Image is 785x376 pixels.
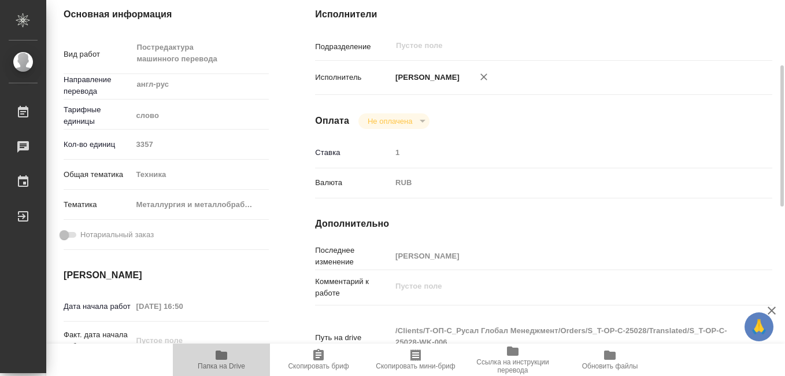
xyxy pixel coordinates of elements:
[315,147,391,158] p: Ставка
[471,358,554,374] span: Ссылка на инструкции перевода
[561,344,658,376] button: Обновить файлы
[64,8,269,21] h4: Основная информация
[132,332,233,349] input: Пустое поле
[173,344,270,376] button: Папка на Drive
[315,41,391,53] p: Подразделение
[64,74,132,97] p: Направление перевода
[364,116,416,126] button: Не оплачена
[64,301,132,312] p: Дата начала работ
[315,276,391,299] p: Комментарий к работе
[270,344,367,376] button: Скопировать бриф
[64,199,132,211] p: Тематика
[315,332,391,344] p: Путь на drive
[391,248,734,264] input: Пустое поле
[132,106,269,126] div: слово
[367,344,464,376] button: Скопировать мини-бриф
[64,139,132,150] p: Кол-во единиц
[315,177,391,189] p: Валюта
[132,136,269,153] input: Пустое поле
[358,113,429,129] div: Не оплачена
[315,8,772,21] h4: Исполнители
[749,315,769,339] span: 🙏
[376,362,455,370] span: Скопировать мини-бриф
[471,64,497,90] button: Удалить исполнителя
[391,321,734,352] textarea: /Clients/Т-ОП-С_Русал Глобал Менеджмент/Orders/S_T-OP-C-25028/Translated/S_T-OP-C-25028-WK-006
[132,298,233,315] input: Пустое поле
[132,195,269,215] div: Металлургия и металлобработка
[132,165,269,185] div: Техника
[198,362,245,370] span: Папка на Drive
[315,114,349,128] h4: Оплата
[64,329,132,352] p: Факт. дата начала работ
[391,173,734,193] div: RUB
[64,104,132,127] p: Тарифные единицы
[395,39,707,53] input: Пустое поле
[64,169,132,180] p: Общая тематика
[745,312,773,341] button: 🙏
[391,144,734,161] input: Пустое поле
[80,229,154,241] span: Нотариальный заказ
[582,362,638,370] span: Обновить файлы
[64,268,269,282] h4: [PERSON_NAME]
[288,362,349,370] span: Скопировать бриф
[391,72,460,83] p: [PERSON_NAME]
[315,217,772,231] h4: Дополнительно
[64,49,132,60] p: Вид работ
[315,72,391,83] p: Исполнитель
[464,344,561,376] button: Ссылка на инструкции перевода
[315,245,391,268] p: Последнее изменение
